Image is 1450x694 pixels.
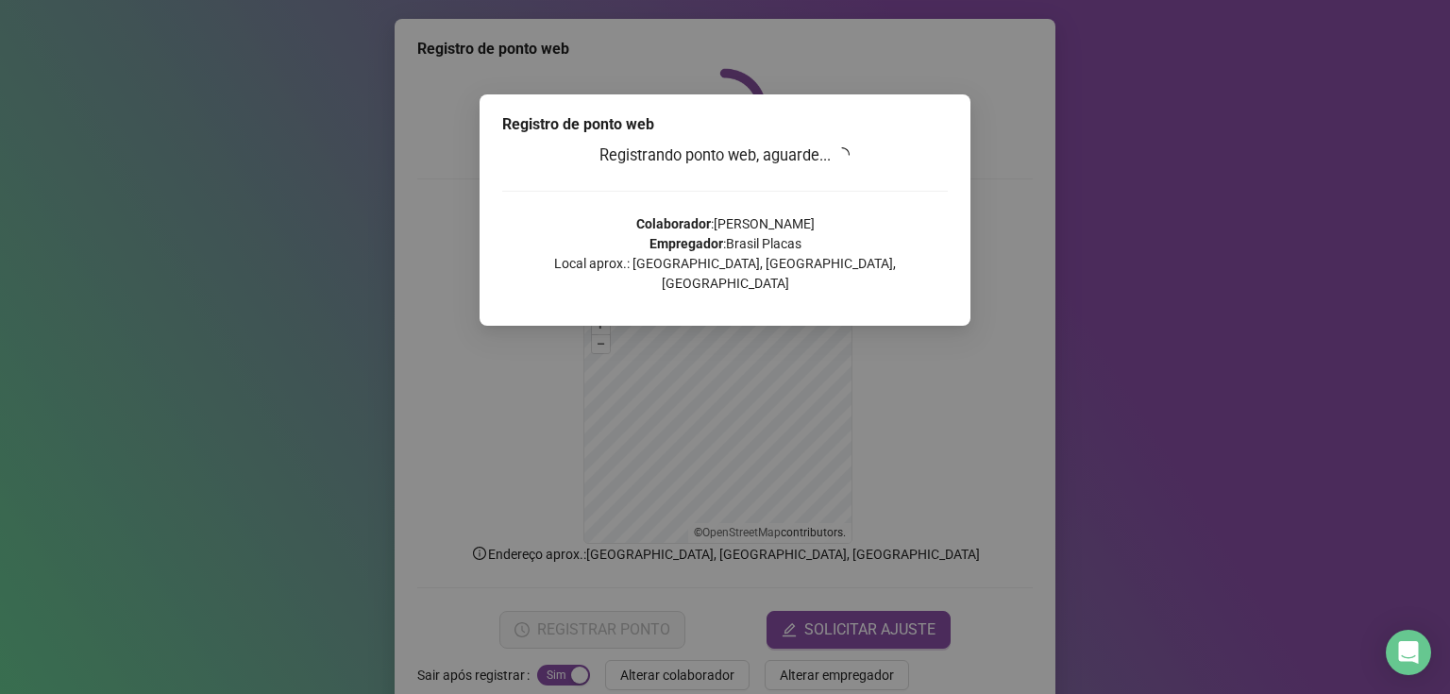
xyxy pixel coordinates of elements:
[502,113,948,136] div: Registro de ponto web
[636,216,711,231] strong: Colaborador
[502,214,948,294] p: : [PERSON_NAME] : Brasil Placas Local aprox.: [GEOGRAPHIC_DATA], [GEOGRAPHIC_DATA], [GEOGRAPHIC_D...
[1386,630,1431,675] div: Open Intercom Messenger
[502,144,948,168] h3: Registrando ponto web, aguarde...
[833,144,853,165] span: loading
[649,236,723,251] strong: Empregador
